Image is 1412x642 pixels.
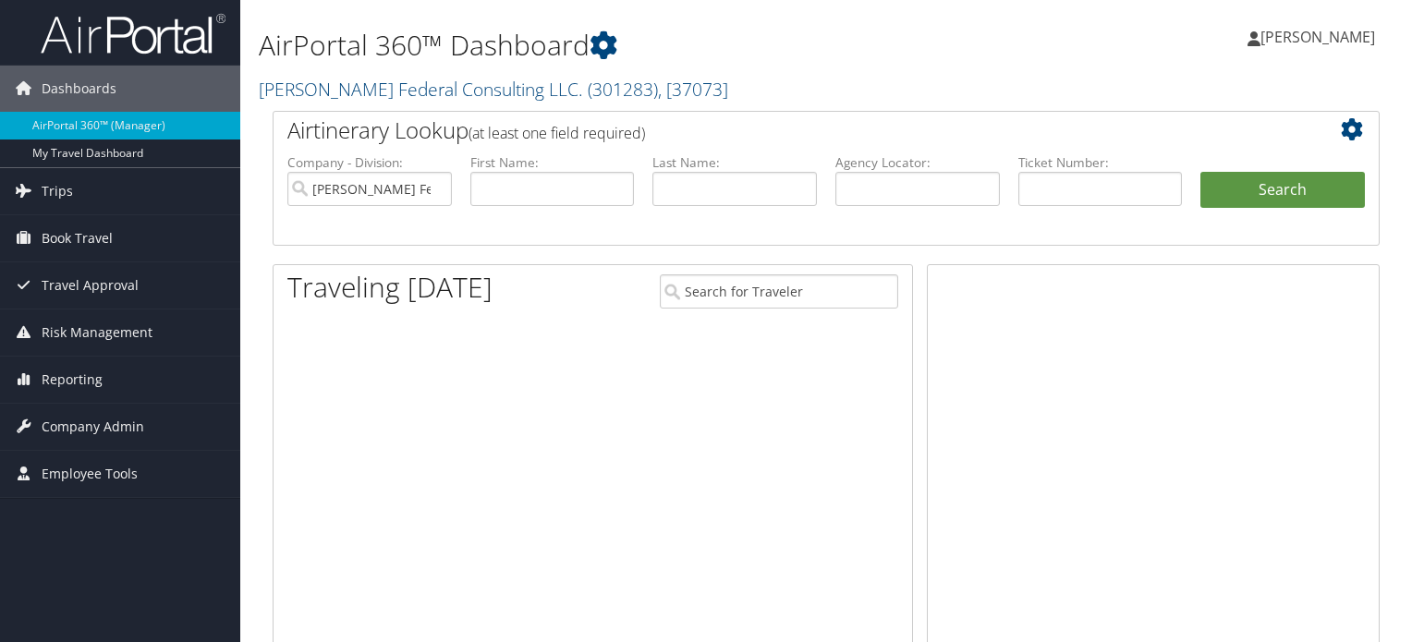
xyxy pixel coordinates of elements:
[41,12,225,55] img: airportal-logo.png
[658,77,728,102] span: , [ 37073 ]
[42,215,113,261] span: Book Travel
[660,274,898,309] input: Search for Traveler
[287,115,1272,146] h2: Airtinerary Lookup
[259,26,1016,65] h1: AirPortal 360™ Dashboard
[287,268,493,307] h1: Traveling [DATE]
[42,451,138,497] span: Employee Tools
[1018,153,1183,172] label: Ticket Number:
[1248,9,1394,65] a: [PERSON_NAME]
[1200,172,1365,209] button: Search
[42,66,116,112] span: Dashboards
[42,404,144,450] span: Company Admin
[588,77,658,102] span: ( 301283 )
[259,77,728,102] a: [PERSON_NAME] Federal Consulting LLC.
[42,309,152,356] span: Risk Management
[42,357,103,403] span: Reporting
[470,153,635,172] label: First Name:
[1260,27,1375,47] span: [PERSON_NAME]
[835,153,1000,172] label: Agency Locator:
[42,262,139,309] span: Travel Approval
[42,168,73,214] span: Trips
[469,123,645,143] span: (at least one field required)
[287,153,452,172] label: Company - Division:
[652,153,817,172] label: Last Name:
